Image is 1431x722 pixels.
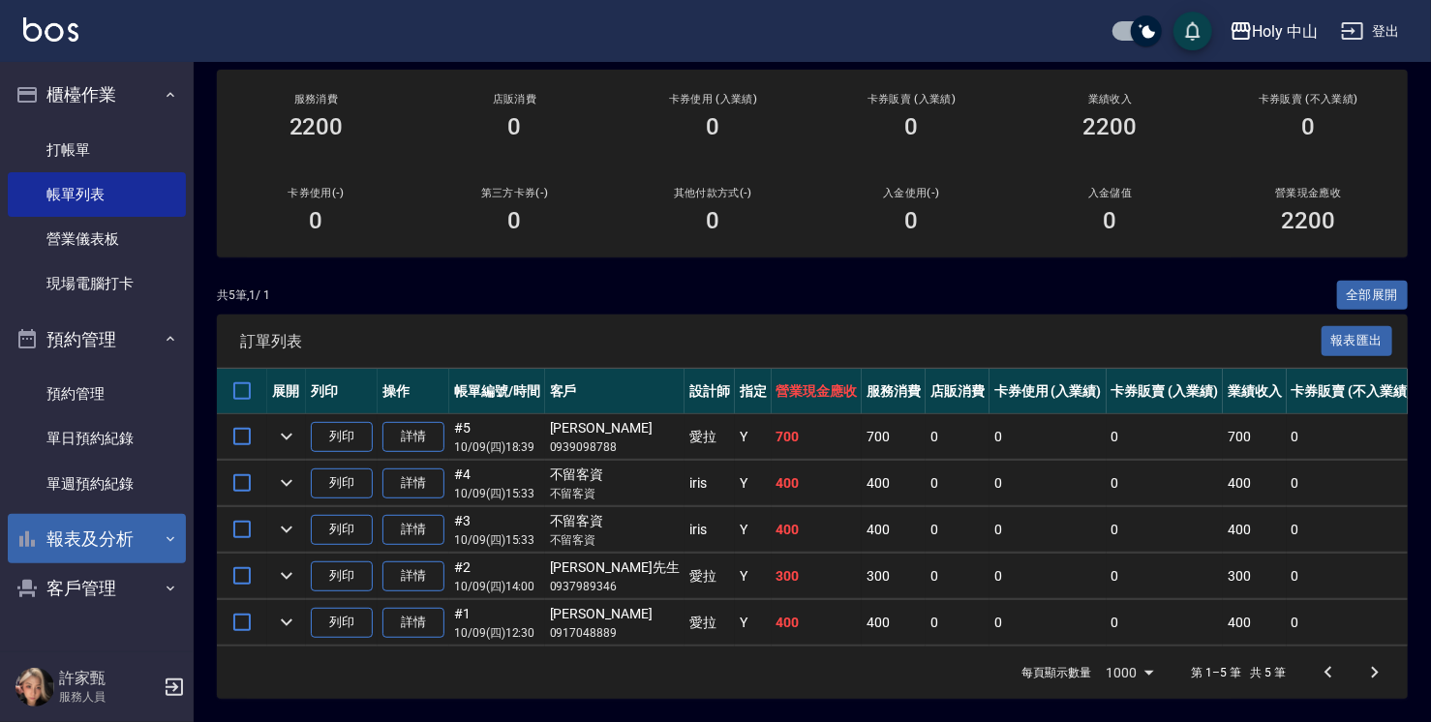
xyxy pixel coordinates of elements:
span: 訂單列表 [240,332,1322,351]
td: 愛拉 [685,600,735,646]
button: 報表匯出 [1322,326,1393,356]
h2: 入金儲值 [1034,187,1186,199]
td: 700 [772,414,863,460]
h2: 卡券販賣 (不入業績) [1233,93,1385,105]
div: 1000 [1099,647,1161,699]
button: 列印 [311,608,373,638]
td: 0 [1107,507,1224,553]
td: #2 [449,554,545,599]
td: 0 [1287,507,1416,553]
td: 0 [1107,554,1224,599]
th: 指定 [735,369,772,414]
td: Y [735,507,772,553]
td: #3 [449,507,545,553]
td: 0 [1287,554,1416,599]
td: 700 [862,414,926,460]
button: expand row [272,608,301,637]
td: Y [735,414,772,460]
h3: 0 [905,207,919,234]
a: 詳情 [382,515,444,545]
h3: 0 [707,207,720,234]
p: 不留客資 [550,485,680,502]
td: 400 [772,461,863,506]
td: 0 [1107,461,1224,506]
p: 10/09 (四) 18:39 [454,438,540,456]
button: 全部展開 [1337,281,1409,311]
h3: 2200 [1282,207,1336,234]
h5: 許家甄 [59,669,158,688]
p: 0939098788 [550,438,680,456]
td: 0 [990,461,1107,506]
a: 詳情 [382,468,444,498]
a: 詳情 [382,608,444,638]
button: 客戶管理 [8,563,186,614]
h2: 營業現金應收 [1233,187,1385,199]
button: 列印 [311,468,373,498]
th: 操作 [378,369,449,414]
div: [PERSON_NAME]先生 [550,557,680,578]
img: Logo [23,17,78,42]
p: 共 5 筆, 1 / 1 [217,286,270,304]
th: 店販消費 [926,369,990,414]
td: 0 [1287,600,1416,646]
th: 設計師 [685,369,735,414]
h3: 服務消費 [240,93,392,105]
td: Y [735,554,772,599]
td: 0 [1287,414,1416,460]
td: 0 [1287,461,1416,506]
th: 帳單編號/時間 [449,369,545,414]
h2: 店販消費 [439,93,591,105]
td: 0 [990,600,1107,646]
td: 愛拉 [685,554,735,599]
button: 預約管理 [8,315,186,365]
th: 卡券販賣 (不入業績) [1287,369,1416,414]
td: #4 [449,461,545,506]
th: 服務消費 [862,369,926,414]
th: 列印 [306,369,378,414]
td: 400 [862,507,926,553]
h3: 0 [905,113,919,140]
h2: 卡券使用 (入業績) [637,93,789,105]
td: 0 [926,461,990,506]
h3: 2200 [1083,113,1138,140]
td: 愛拉 [685,414,735,460]
h3: 0 [707,113,720,140]
td: 0 [990,554,1107,599]
td: 300 [772,554,863,599]
td: 400 [1223,461,1287,506]
th: 營業現金應收 [772,369,863,414]
div: [PERSON_NAME] [550,604,680,624]
button: expand row [272,561,301,590]
h2: 入金使用(-) [836,187,988,199]
a: 詳情 [382,422,444,452]
p: 服務人員 [59,688,158,706]
div: 不留客資 [550,465,680,485]
p: 0937989346 [550,578,680,595]
img: Person [15,668,54,707]
div: [PERSON_NAME] [550,418,680,438]
th: 客戶 [545,369,685,414]
p: 10/09 (四) 12:30 [454,624,540,642]
a: 現場電腦打卡 [8,261,186,306]
a: 單日預約紀錄 [8,416,186,461]
div: 不留客資 [550,511,680,531]
th: 業績收入 [1223,369,1287,414]
td: 400 [772,600,863,646]
h3: 0 [508,113,522,140]
p: 10/09 (四) 15:33 [454,485,540,502]
h3: 0 [1302,113,1316,140]
td: 400 [862,461,926,506]
th: 卡券使用 (入業績) [990,369,1107,414]
td: iris [685,461,735,506]
h2: 卡券使用(-) [240,187,392,199]
a: 預約管理 [8,372,186,416]
h2: 卡券販賣 (入業績) [836,93,988,105]
p: 每頁顯示數量 [1021,664,1091,681]
a: 報表匯出 [1322,331,1393,349]
div: Holy 中山 [1253,19,1319,44]
a: 單週預約紀錄 [8,462,186,506]
h3: 0 [1104,207,1117,234]
td: 300 [1223,554,1287,599]
button: 列印 [311,515,373,545]
button: save [1173,12,1212,50]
